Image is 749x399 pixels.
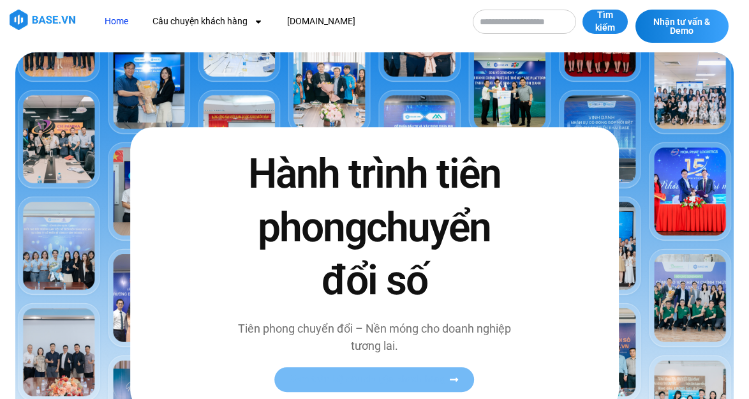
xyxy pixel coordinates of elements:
a: Home [95,10,138,33]
a: Nhận tư vấn & Demo [635,10,729,43]
a: [DOMAIN_NAME] [278,10,365,33]
span: Nhận tư vấn & Demo [648,17,716,35]
span: Xem toàn bộ câu chuyện khách hàng [290,375,446,384]
nav: Menu [95,10,460,33]
p: Tiên phong chuyển đổi – Nền móng cho doanh nghiệp tương lai. [228,320,521,354]
span: Tìm kiếm [595,9,615,34]
a: Câu chuyện khách hàng [143,10,272,33]
h2: Hành trình tiên phong [228,148,521,308]
span: chuyển đổi số [322,204,491,305]
button: Tìm kiếm [582,10,628,34]
a: Xem toàn bộ câu chuyện khách hàng [274,367,474,392]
